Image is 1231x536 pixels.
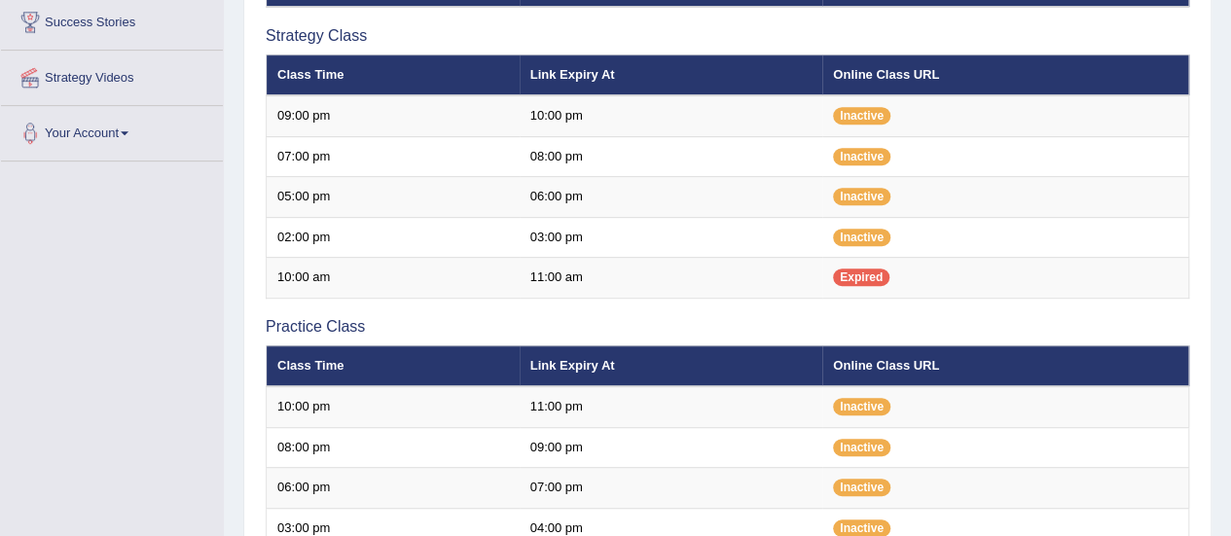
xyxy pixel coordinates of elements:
[520,427,823,468] td: 09:00 pm
[267,258,520,299] td: 10:00 am
[266,27,1189,45] h3: Strategy Class
[520,468,823,509] td: 07:00 pm
[520,95,823,136] td: 10:00 pm
[833,398,890,415] span: Inactive
[520,386,823,427] td: 11:00 pm
[520,136,823,177] td: 08:00 pm
[267,177,520,218] td: 05:00 pm
[267,54,520,95] th: Class Time
[520,177,823,218] td: 06:00 pm
[833,107,890,125] span: Inactive
[520,345,823,386] th: Link Expiry At
[822,345,1188,386] th: Online Class URL
[1,51,223,99] a: Strategy Videos
[833,268,889,286] span: Expired
[266,318,1189,336] h3: Practice Class
[833,229,890,246] span: Inactive
[520,54,823,95] th: Link Expiry At
[520,217,823,258] td: 03:00 pm
[267,136,520,177] td: 07:00 pm
[267,468,520,509] td: 06:00 pm
[267,427,520,468] td: 08:00 pm
[833,188,890,205] span: Inactive
[267,217,520,258] td: 02:00 pm
[267,386,520,427] td: 10:00 pm
[833,479,890,496] span: Inactive
[1,106,223,155] a: Your Account
[833,439,890,456] span: Inactive
[833,148,890,165] span: Inactive
[520,258,823,299] td: 11:00 am
[267,345,520,386] th: Class Time
[267,95,520,136] td: 09:00 pm
[822,54,1188,95] th: Online Class URL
